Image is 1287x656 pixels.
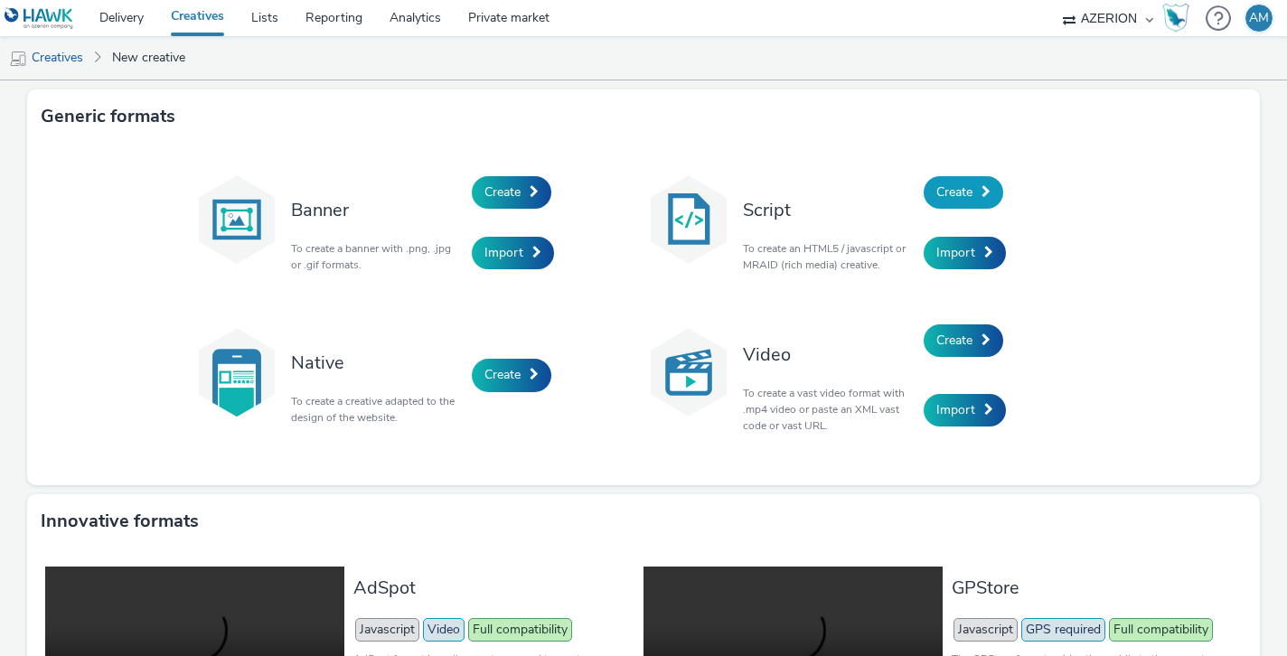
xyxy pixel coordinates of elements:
span: Import [936,244,975,261]
span: Full compatibility [1109,618,1213,642]
img: code.svg [643,174,734,265]
p: To create a creative adapted to the design of the website. [291,393,463,426]
span: Full compatibility [468,618,572,642]
a: Import [924,237,1006,269]
h3: Generic formats [41,103,175,130]
a: Create [924,324,1003,357]
span: GPS required [1021,618,1105,642]
h3: Video [743,342,915,367]
span: Javascript [355,618,419,642]
span: Video [423,618,465,642]
span: Import [484,244,523,261]
img: native.svg [192,327,282,417]
img: banner.svg [192,174,282,265]
a: Create [472,176,551,209]
img: mobile [9,50,27,68]
a: Create [924,176,1003,209]
p: To create an HTML5 / javascript or MRAID (rich media) creative. [743,240,915,273]
h3: AdSpot [353,576,634,600]
img: video.svg [643,327,734,417]
span: Create [936,183,972,201]
h3: Native [291,351,463,375]
span: Create [936,332,972,349]
span: Create [484,366,521,383]
span: Javascript [954,618,1018,642]
div: AM [1249,5,1269,32]
span: Create [484,183,521,201]
a: New creative [103,36,194,80]
h3: Script [743,198,915,222]
a: Hawk Academy [1162,4,1197,33]
p: To create a vast video format with .mp4 video or paste an XML vast code or vast URL. [743,385,915,434]
span: Import [936,401,975,418]
p: To create a banner with .png, .jpg or .gif formats. [291,240,463,273]
a: Import [924,394,1006,426]
a: Import [472,237,554,269]
h3: Banner [291,198,463,222]
h3: GPStore [952,576,1233,600]
a: Create [472,359,551,391]
img: Hawk Academy [1162,4,1189,33]
h3: Innovative formats [41,508,199,535]
img: undefined Logo [5,7,74,30]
